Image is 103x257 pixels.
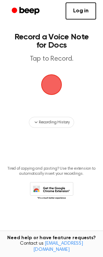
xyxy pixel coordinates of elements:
a: Beep [7,4,46,18]
a: Log in [66,2,96,20]
a: [EMAIL_ADDRESS][DOMAIN_NAME] [33,241,83,252]
p: Tap to Record. [12,55,91,63]
img: Beep Logo [41,74,62,95]
span: Contact us [4,241,99,253]
h1: Record a Voice Note for Docs [12,33,91,49]
span: Recording History [39,119,70,125]
p: Tired of copying and pasting? Use the extension to automatically insert your recordings. [5,166,98,176]
button: Recording History [29,117,74,128]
